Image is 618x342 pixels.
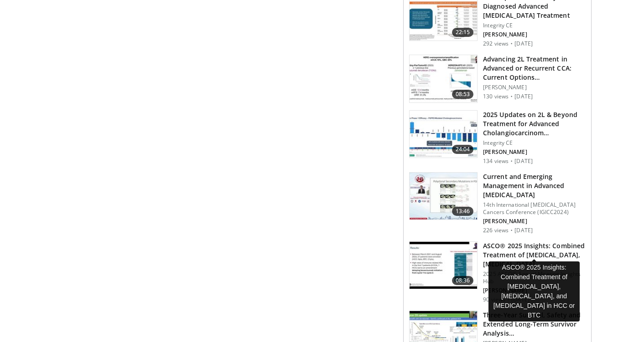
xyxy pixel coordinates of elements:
[483,218,586,225] p: [PERSON_NAME]
[510,158,513,165] div: ·
[410,55,477,102] img: 225cb990-90fb-4aa7-8157-ec72f1ef977a.150x105_q85_crop-smart_upscale.jpg
[514,158,533,165] p: [DATE]
[483,287,586,294] p: [PERSON_NAME]
[409,241,586,303] a: 08:36 ASCO® 2025 Insights: Combined Treatment of [MEDICAL_DATA], [MEDICAL_DATA], … 2025 ASCO® Ann...
[483,22,586,29] p: Integrity CE
[510,93,513,100] div: ·
[452,145,474,154] span: 24:04
[483,110,586,138] h3: 2025 Updates on 2L & Beyond Treatment for Advanced Cholangiocarcinom…
[510,227,513,234] div: ·
[483,311,586,338] h3: Three-Year Survival, Safety and Extended Long-Term Survivor Analysis…
[409,55,586,103] a: 08:53 Advancing 2L Treatment in Advanced or Recurrent CCA: Current Options… [PERSON_NAME] 130 vie...
[483,241,586,269] h3: ASCO® 2025 Insights: Combined Treatment of [MEDICAL_DATA], [MEDICAL_DATA], …
[483,84,586,91] p: [PERSON_NAME]
[410,242,477,289] img: d84c0ef0-ceb3-474a-9b3e-d2bfbb28af56.150x105_q85_crop-smart_upscale.jpg
[452,276,474,285] span: 08:36
[410,173,477,220] img: 03a563a0-8e99-4a55-b2aa-c13ff8957cd1.150x105_q85_crop-smart_upscale.jpg
[483,158,509,165] p: 134 views
[483,172,586,199] h3: Current and Emerging Management in Advanced [MEDICAL_DATA]
[514,40,533,47] p: [DATE]
[409,172,586,234] a: 13:46 Current and Emerging Management in Advanced [MEDICAL_DATA] 14th International [MEDICAL_DATA...
[483,201,586,216] p: 14th International [MEDICAL_DATA] Cancers Conference (IGICC2024)
[452,28,474,37] span: 22:15
[409,110,586,165] a: 24:04 2025 Updates on 2L & Beyond Treatment for Advanced Cholangiocarcinom… Integrity CE [PERSON_...
[483,227,509,234] p: 226 views
[483,148,586,156] p: [PERSON_NAME]
[483,31,586,38] p: [PERSON_NAME]
[483,55,586,82] h3: Advancing 2L Treatment in Advanced or Recurrent CCA: Current Options…
[452,207,474,216] span: 13:46
[452,90,474,99] span: 08:53
[483,271,586,285] p: 2025 ASCO® Annual Meeting Insights Hub
[483,93,509,100] p: 130 views
[514,93,533,100] p: [DATE]
[410,111,477,158] img: d6c2de73-e449-4d19-a1e4-a95e0482ed1a.150x105_q85_crop-smart_upscale.jpg
[488,261,580,322] div: ASCO® 2025 Insights: Combined Treatment of [MEDICAL_DATA], [MEDICAL_DATA], and [MEDICAL_DATA] in ...
[483,139,586,147] p: Integrity CE
[483,40,509,47] p: 292 views
[483,296,505,303] p: 90 views
[510,40,513,47] div: ·
[514,227,533,234] p: [DATE]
